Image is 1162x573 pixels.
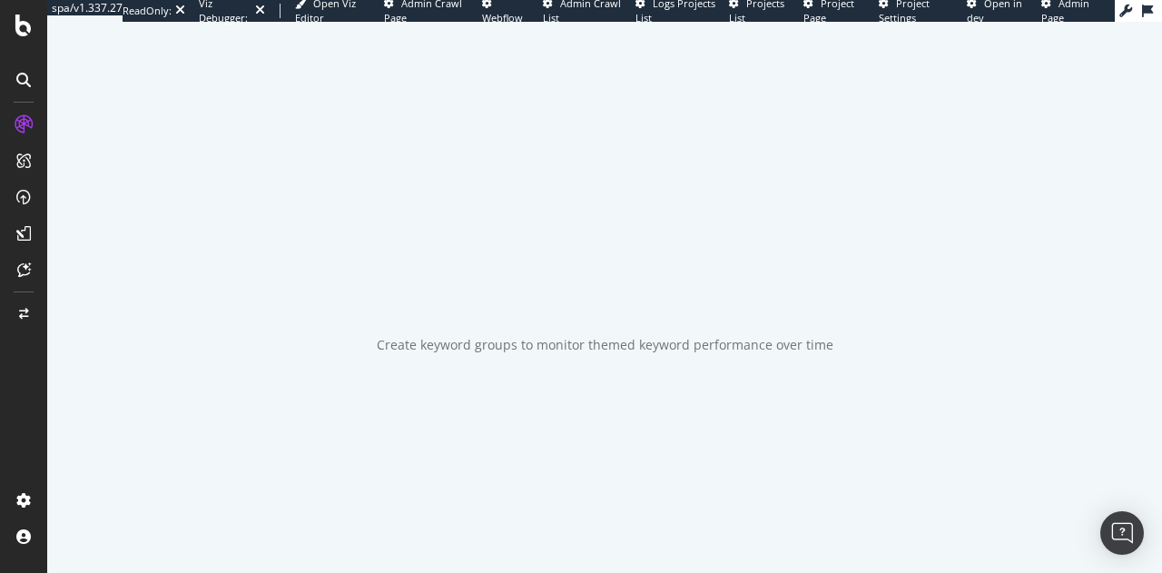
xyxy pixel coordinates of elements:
[377,336,833,354] div: Create keyword groups to monitor themed keyword performance over time
[482,11,523,25] span: Webflow
[123,4,172,18] div: ReadOnly:
[539,242,670,307] div: animation
[1100,511,1144,555] div: Open Intercom Messenger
